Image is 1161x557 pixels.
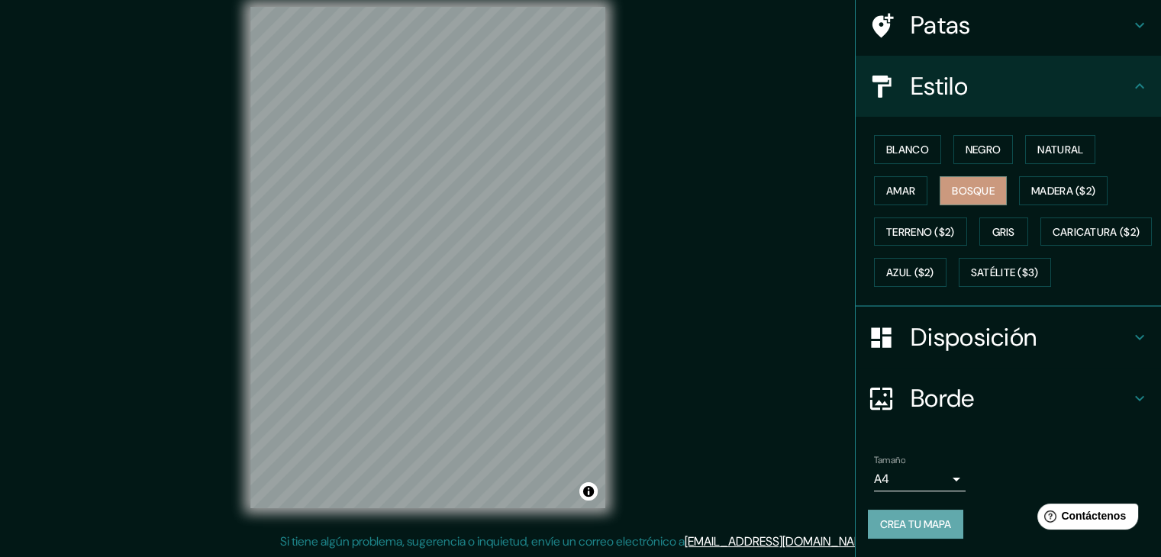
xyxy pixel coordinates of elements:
[1025,497,1144,540] iframe: Lanzador de widgets de ayuda
[874,135,941,164] button: Blanco
[280,533,685,549] font: Si tiene algún problema, sugerencia o inquietud, envíe un correo electrónico a
[886,184,915,198] font: Amar
[953,135,1014,164] button: Negro
[886,143,929,156] font: Blanco
[880,517,951,531] font: Crea tu mapa
[874,176,927,205] button: Amar
[1053,225,1140,239] font: Caricatura ($2)
[874,454,905,466] font: Tamaño
[911,9,971,41] font: Patas
[250,7,605,508] canvas: Mapa
[886,266,934,280] font: Azul ($2)
[979,217,1028,246] button: Gris
[911,321,1037,353] font: Disposición
[856,56,1161,117] div: Estilo
[886,225,955,239] font: Terreno ($2)
[1031,184,1095,198] font: Madera ($2)
[868,510,963,539] button: Crea tu mapa
[911,382,975,414] font: Borde
[1040,217,1153,246] button: Caricatura ($2)
[874,258,947,287] button: Azul ($2)
[971,266,1039,280] font: Satélite ($3)
[874,467,966,491] div: A4
[959,258,1051,287] button: Satélite ($3)
[1037,143,1083,156] font: Natural
[992,225,1015,239] font: Gris
[940,176,1007,205] button: Bosque
[911,70,968,102] font: Estilo
[966,143,1001,156] font: Negro
[856,368,1161,429] div: Borde
[1025,135,1095,164] button: Natural
[874,471,889,487] font: A4
[579,482,598,501] button: Activar o desactivar atribución
[685,533,873,549] a: [EMAIL_ADDRESS][DOMAIN_NAME]
[874,217,967,246] button: Terreno ($2)
[856,307,1161,368] div: Disposición
[952,184,995,198] font: Bosque
[1019,176,1108,205] button: Madera ($2)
